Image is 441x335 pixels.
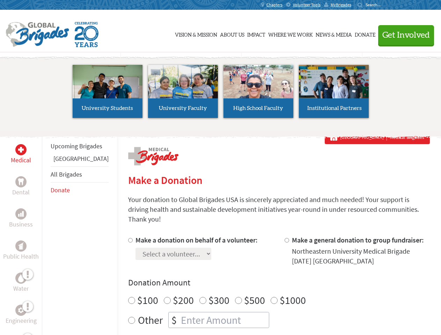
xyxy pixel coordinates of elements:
[220,16,244,51] a: About Us
[135,236,258,244] label: Make a donation on behalf of a volunteer:
[208,293,229,307] label: $300
[366,2,385,7] input: Search...
[75,22,98,47] img: Global Brigades Celebrating 20 Years
[299,65,369,111] img: menu_brigades_submenu_4.jpg
[173,293,194,307] label: $200
[13,273,29,293] a: WaterWater
[13,284,29,293] p: Water
[138,312,163,328] label: Other
[51,183,109,198] li: Donate
[51,142,102,150] a: Upcoming Brigades
[18,243,24,250] img: Public Health
[331,2,351,8] span: MyBrigades
[316,16,352,51] a: News & Media
[268,16,313,51] a: Where We Work
[51,166,109,183] li: All Brigades
[280,293,306,307] label: $1000
[292,246,430,266] div: Northeastern University Medical Brigade [DATE] [GEOGRAPHIC_DATA]
[169,312,179,328] div: $
[355,16,375,51] a: Donate
[378,25,434,45] button: Get Involved
[15,144,27,155] div: Medical
[18,274,24,282] img: Water
[307,105,362,111] span: Institutional Partners
[233,105,283,111] span: High School Faculty
[292,236,424,244] label: Make a general donation to group fundraiser:
[6,305,37,326] a: EngineeringEngineering
[128,277,430,288] h4: Donation Amount
[128,174,430,186] h2: Make a Donation
[11,155,31,165] p: Medical
[293,2,321,8] span: Volunteer Tools
[12,176,30,197] a: DentalDental
[51,154,109,166] li: Panama
[247,16,265,51] a: Impact
[159,105,207,111] span: University Faculty
[148,65,218,118] a: University Faculty
[51,186,70,194] a: Donate
[6,316,37,326] p: Engineering
[244,293,265,307] label: $500
[15,208,27,219] div: Business
[223,65,293,118] a: High School Faculty
[266,2,282,8] span: Chapters
[3,240,39,261] a: Public HealthPublic Health
[137,293,158,307] label: $100
[15,305,27,316] div: Engineering
[179,312,269,328] input: Enter Amount
[51,139,109,154] li: Upcoming Brigades
[223,65,293,99] img: menu_brigades_submenu_3.jpg
[15,273,27,284] div: Water
[148,65,218,112] img: menu_brigades_submenu_2.jpg
[51,170,82,178] a: All Brigades
[9,219,33,229] p: Business
[18,147,24,152] img: Medical
[175,16,217,51] a: Vision & Mission
[15,240,27,252] div: Public Health
[128,147,178,165] img: logo-medical.png
[82,105,133,111] span: University Students
[3,252,39,261] p: Public Health
[6,22,69,47] img: Global Brigades Logo
[18,178,24,185] img: Dental
[382,31,430,39] span: Get Involved
[299,65,369,118] a: Institutional Partners
[11,144,31,165] a: MedicalMedical
[73,65,142,118] a: University Students
[12,187,30,197] p: Dental
[18,211,24,217] img: Business
[128,195,430,224] p: Your donation to Global Brigades USA is sincerely appreciated and much needed! Your support is dr...
[9,208,33,229] a: BusinessBusiness
[15,176,27,187] div: Dental
[53,155,109,163] a: [GEOGRAPHIC_DATA]
[18,307,24,313] img: Engineering
[73,65,142,111] img: menu_brigades_submenu_1.jpg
